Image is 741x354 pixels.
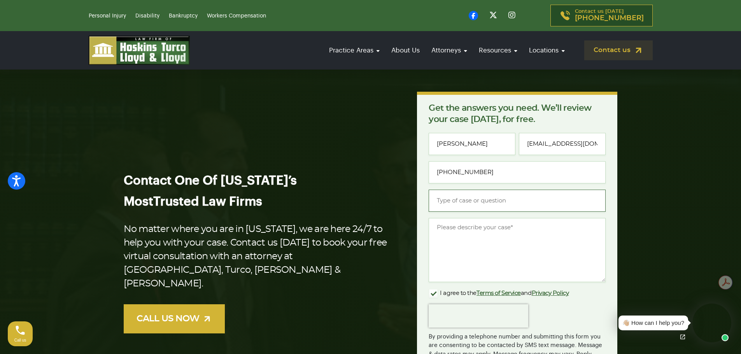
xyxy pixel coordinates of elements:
[525,39,569,61] a: Locations
[575,14,644,22] span: [PHONE_NUMBER]
[532,290,569,296] a: Privacy Policy
[622,319,684,328] div: 👋🏼 How can I help you?
[153,195,262,208] span: Trusted Law Firms
[387,39,424,61] a: About Us
[124,195,153,208] span: Most
[476,290,521,296] a: Terms of Service
[429,304,528,328] iframe: reCAPTCHA
[89,13,126,19] a: Personal Injury
[124,304,225,333] a: CALL US NOW
[202,314,212,324] img: arrow-up-right-light.svg
[429,190,606,212] input: Type of case or question
[674,329,691,345] a: Open chat
[429,289,569,298] label: I agree to the and
[207,13,266,19] a: Workers Compensation
[550,5,653,26] a: Contact us [DATE][PHONE_NUMBER]
[169,13,198,19] a: Bankruptcy
[575,9,644,22] p: Contact us [DATE]
[325,39,384,61] a: Practice Areas
[429,133,515,155] input: Full Name
[427,39,471,61] a: Attorneys
[89,36,190,65] img: logo
[124,174,297,187] span: Contact One Of [US_STATE]’s
[429,103,606,125] p: Get the answers you need. We’ll review your case [DATE], for free.
[124,223,392,291] p: No matter where you are in [US_STATE], we are here 24/7 to help you with your case. Contact us [D...
[584,40,653,60] a: Contact us
[519,133,606,155] input: Email*
[135,13,159,19] a: Disability
[475,39,521,61] a: Resources
[429,161,606,183] input: Phone*
[14,338,26,342] span: Call us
